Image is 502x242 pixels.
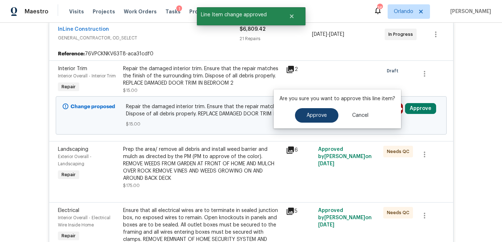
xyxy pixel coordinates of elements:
[59,171,79,178] span: Repair
[295,108,338,123] button: Approve
[387,209,412,216] span: Needs QC
[93,8,115,15] span: Projects
[280,9,304,24] button: Close
[318,161,334,166] span: [DATE]
[58,154,92,166] span: Exterior Overall - Landscaping
[286,65,314,74] div: 2
[124,8,157,15] span: Work Orders
[341,108,380,123] button: Cancel
[286,146,314,154] div: 6
[58,66,87,71] span: Interior Trim
[126,103,376,118] span: Repair the damaged interior trim. Ensure that the repair matches the finish of the surrounding tr...
[447,8,491,15] span: [PERSON_NAME]
[279,95,395,102] p: Are you sure you want to approve this line item?
[58,27,109,32] a: InLine Construction
[58,147,88,152] span: Landscaping
[286,207,314,216] div: 5
[58,208,79,213] span: Electrical
[318,147,372,166] span: Approved by [PERSON_NAME] on
[59,83,79,90] span: Repair
[123,65,282,87] div: Repair the damaged interior trim. Ensure that the repair matches the finish of the surrounding tr...
[25,8,48,15] span: Maestro
[240,35,312,42] div: 21 Repairs
[165,9,181,14] span: Tasks
[387,67,401,75] span: Draft
[123,183,140,188] span: $175.00
[126,120,376,128] span: $15.00
[318,222,334,228] span: [DATE]
[58,74,116,78] span: Interior Overall - Interior Trim
[49,47,453,60] div: 76VPCKNKV63T8-aca31cdf0
[71,104,115,109] b: Change proposed
[123,88,138,93] span: $15.00
[59,232,79,239] span: Repair
[318,208,372,228] span: Approved by [PERSON_NAME] on
[240,27,266,32] span: $6,809.42
[307,113,327,118] span: Approve
[197,7,280,22] span: Line Item change approved
[58,50,85,58] b: Reference:
[312,31,344,38] span: -
[388,31,416,38] span: In Progress
[123,146,282,182] div: Prep the area/ remove all debris and install weed barrier and mulch as directed by the PM (PM to ...
[387,148,412,155] span: Needs QC
[312,32,327,37] span: [DATE]
[329,32,344,37] span: [DATE]
[58,216,110,227] span: Interior Overall - Electrical Wire Inside Home
[377,4,382,12] div: 36
[58,34,240,42] span: GENERAL_CONTRACTOR, OD_SELECT
[352,113,368,118] span: Cancel
[176,5,182,13] div: 1
[405,103,436,114] button: Approve
[189,8,218,15] span: Properties
[69,8,84,15] span: Visits
[394,8,413,15] span: Orlando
